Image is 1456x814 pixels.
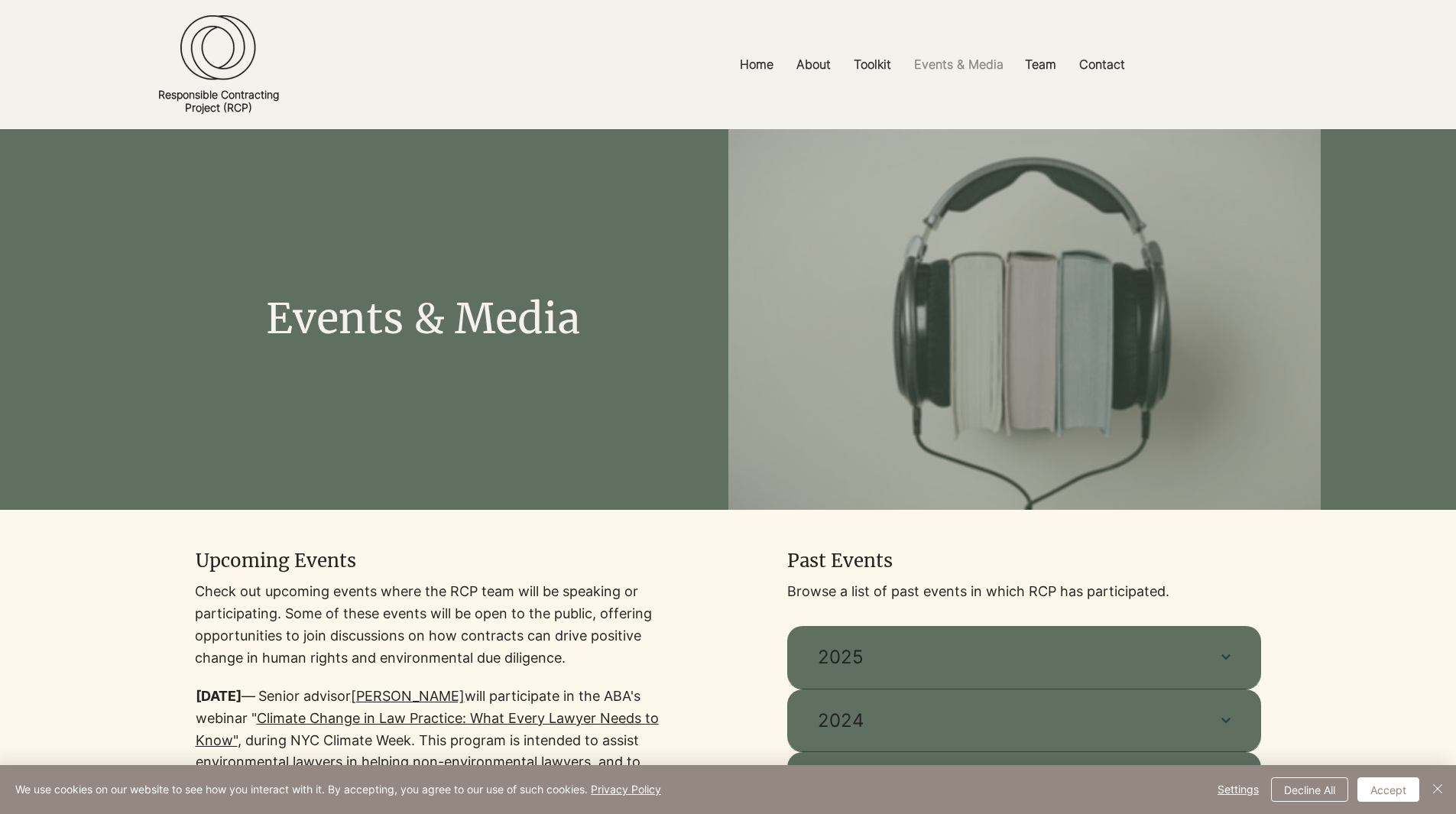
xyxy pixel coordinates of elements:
a: Contact [1068,47,1137,82]
a: Responsible ContractingProject (RCP) [158,88,279,114]
span: We use cookies on our website to see how you interact with it. By accepting, you agree to our use... [15,783,661,796]
span: Settings [1218,778,1259,801]
a: About [785,47,842,82]
a: Team [1013,47,1068,82]
a: Climate Change in Law Practice: What Every Lawyer Needs to Know" [196,710,659,748]
button: Close [1428,777,1447,802]
a: Events & Media [903,47,1013,82]
button: 2024 [787,689,1261,752]
p: Contact [1072,47,1133,82]
span: 2024 [818,708,1191,734]
span: — [242,688,255,704]
a: Toolkit [842,47,903,82]
p: Browse a list of past events in which RCP has participated. [787,581,1261,603]
h2: Past Events [787,548,1197,574]
span: Events & Media [266,293,580,345]
button: 2025 [787,626,1261,689]
a: , during NYC Climate Week. This program is intended to assist environmental lawyers in helping no... [196,732,653,814]
p: Team [1017,47,1064,82]
nav: Site [544,47,1320,82]
button: Decline All [1271,777,1348,802]
a: Privacy Policy [591,783,661,796]
p: Check out upcoming events where the RCP team will be speaking or participating. Some of these eve... [195,581,669,669]
span: 2025 [818,644,1191,670]
a: Home [728,47,785,82]
h2: Upcoming Events [196,548,670,574]
p: About [789,47,838,82]
button: Accept [1357,777,1419,802]
p: Toolkit [846,47,899,82]
img: pexels-stasknop-5939401.jpg [728,129,1321,511]
span: Senior advisor will participate in the ABA's webinar " [196,688,659,814]
p: Events & Media [906,47,1011,82]
img: Close [1428,780,1447,798]
a: [PERSON_NAME] [351,688,465,704]
p: Home [732,47,781,82]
